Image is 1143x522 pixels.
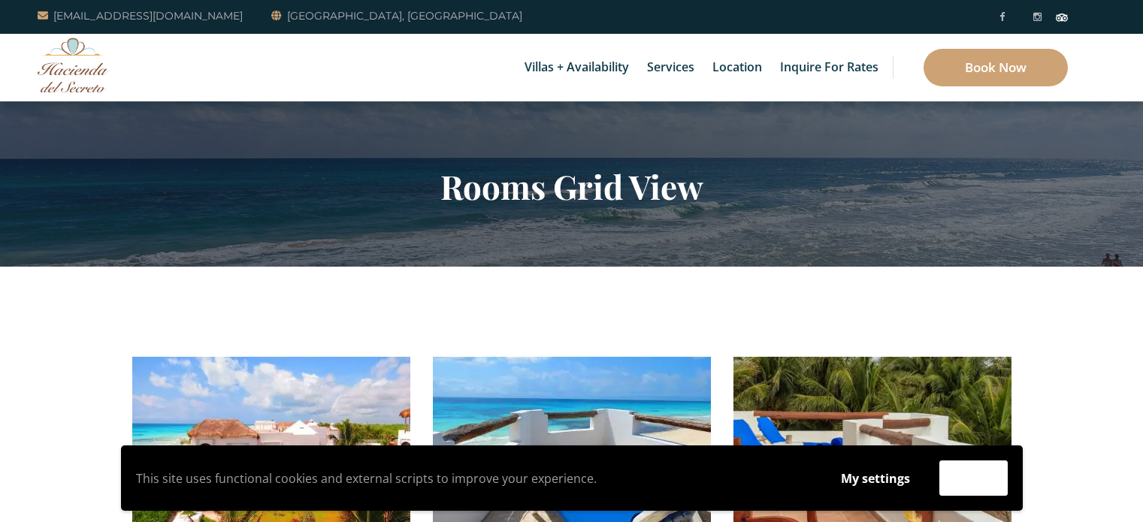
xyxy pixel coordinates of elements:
a: Book Now [924,49,1068,86]
a: [EMAIL_ADDRESS][DOMAIN_NAME] [38,7,243,25]
button: Accept [939,460,1008,496]
a: Location [705,34,770,101]
p: This site uses functional cookies and external scripts to improve your experience. [136,467,812,490]
img: Awesome Logo [38,38,109,92]
a: Villas + Availability [517,34,637,101]
button: My settings [827,461,924,496]
img: Tripadvisor_logomark.svg [1056,14,1068,21]
a: Inquire for Rates [773,34,886,101]
h2: Rooms Grid View [132,167,1011,206]
a: [GEOGRAPHIC_DATA], [GEOGRAPHIC_DATA] [271,7,522,25]
a: Services [640,34,702,101]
